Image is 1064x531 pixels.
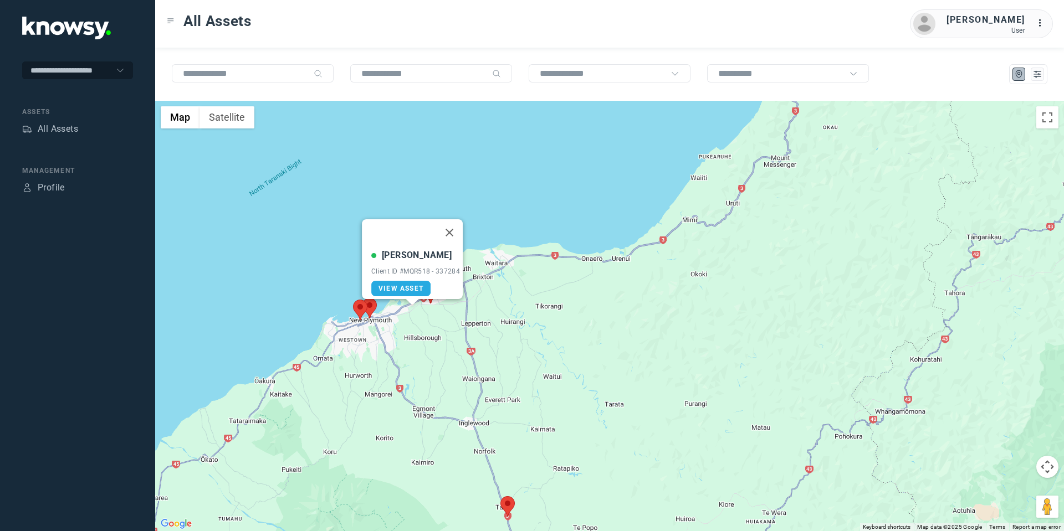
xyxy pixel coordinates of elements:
[947,27,1025,34] div: User
[1036,456,1058,478] button: Map camera controls
[22,107,133,117] div: Assets
[22,124,32,134] div: Assets
[22,181,65,194] a: ProfileProfile
[161,106,199,128] button: Show street map
[1012,524,1061,530] a: Report a map error
[917,524,982,530] span: Map data ©2025 Google
[371,281,431,296] a: View Asset
[22,17,111,39] img: Application Logo
[947,13,1025,27] div: [PERSON_NAME]
[158,517,195,531] img: Google
[1036,17,1050,30] div: :
[314,69,323,78] div: Search
[167,17,175,25] div: Toggle Menu
[1036,17,1050,32] div: :
[378,285,423,292] span: View Asset
[199,106,254,128] button: Show satellite imagery
[1032,69,1042,79] div: List
[492,69,501,78] div: Search
[989,524,1006,530] a: Terms (opens in new tab)
[382,249,452,262] div: [PERSON_NAME]
[913,13,935,35] img: avatar.png
[1036,106,1058,128] button: Toggle fullscreen view
[1037,19,1048,27] tspan: ...
[158,517,195,531] a: Open this area in Google Maps (opens a new window)
[22,183,32,193] div: Profile
[371,267,460,275] div: Client ID #MQR518 - 337284
[1014,69,1024,79] div: Map
[863,523,910,531] button: Keyboard shortcuts
[1036,496,1058,518] button: Drag Pegman onto the map to open Street View
[436,219,463,246] button: Close
[22,122,78,136] a: AssetsAll Assets
[183,11,252,31] span: All Assets
[22,166,133,176] div: Management
[38,122,78,136] div: All Assets
[38,181,65,194] div: Profile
